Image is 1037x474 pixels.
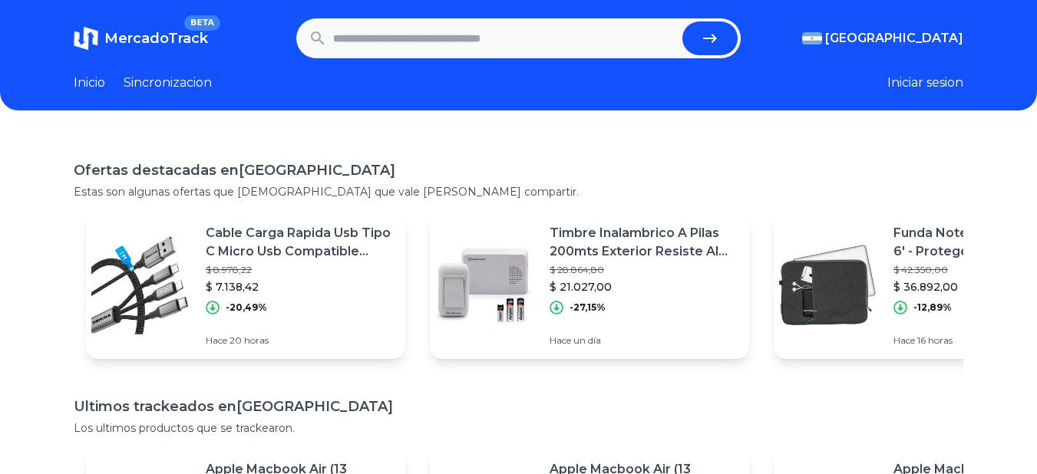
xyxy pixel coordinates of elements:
p: Estas son algunas ofertas que [DEMOGRAPHIC_DATA] que vale [PERSON_NAME] compartir. [74,184,963,199]
img: Featured image [430,232,537,339]
img: MercadoTrack [74,26,98,51]
p: Hace un día [550,334,737,347]
p: -12,89% [913,301,952,314]
span: MercadoTrack [104,30,208,47]
p: -27,15% [570,301,606,314]
a: MercadoTrackBETA [74,26,208,51]
img: Featured image [774,232,881,339]
img: Argentina [802,32,822,44]
img: Featured image [86,232,193,339]
p: $ 8.978,22 [206,264,393,276]
a: Featured imageTimbre Inalambrico A Pilas 200mts Exterior Resiste Al Agua$ 28.864,80$ 21.027,00-27... [430,212,749,359]
span: BETA [184,15,220,31]
p: $ 21.027,00 [550,279,737,295]
p: Hace 20 horas [206,334,393,347]
h1: Ultimos trackeados en [GEOGRAPHIC_DATA] [74,396,963,417]
p: -20,49% [226,301,267,314]
a: Featured imageCable Carga Rapida Usb Tipo C Micro Usb Compatible iPhone Dehuka$ 8.978,22$ 7.138,4... [86,212,405,359]
h1: Ofertas destacadas en [GEOGRAPHIC_DATA] [74,160,963,181]
p: $ 28.864,80 [550,264,737,276]
span: [GEOGRAPHIC_DATA] [825,29,963,48]
p: Los ultimos productos que se trackearon. [74,420,963,436]
p: Timbre Inalambrico A Pilas 200mts Exterior Resiste Al Agua [550,224,737,261]
p: $ 7.138,42 [206,279,393,295]
p: Cable Carga Rapida Usb Tipo C Micro Usb Compatible iPhone Dehuka [206,224,393,261]
a: Sincronizacion [124,74,212,92]
button: [GEOGRAPHIC_DATA] [802,29,963,48]
a: Inicio [74,74,105,92]
button: Iniciar sesion [887,74,963,92]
